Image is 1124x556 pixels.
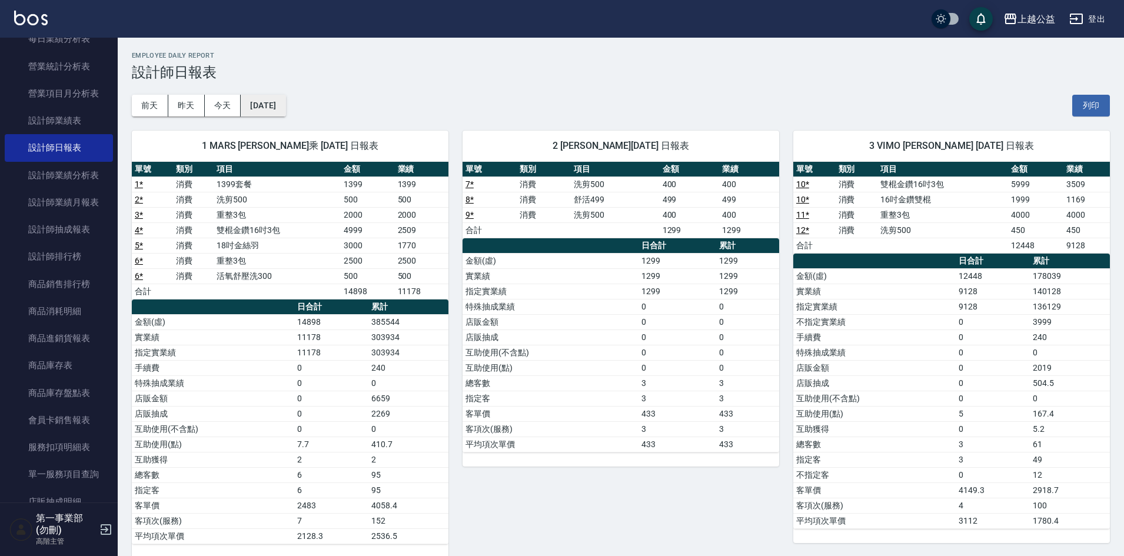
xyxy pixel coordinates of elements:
button: 登出 [1065,8,1110,30]
td: 0 [716,345,779,360]
img: Person [9,518,33,541]
td: 433 [716,406,779,421]
th: 類別 [173,162,214,177]
td: 金額(虛) [132,314,294,329]
td: 3 [956,452,1030,467]
td: 0 [639,360,716,375]
td: 433 [639,437,716,452]
td: 指定客 [793,452,956,467]
a: 商品消耗明細 [5,298,113,325]
td: 互助使用(點) [463,360,639,375]
td: 不指定實業績 [793,314,956,329]
td: 互助使用(點) [793,406,956,421]
td: 實業績 [132,329,294,345]
td: 303934 [368,345,448,360]
td: 0 [639,329,716,345]
td: 3000 [341,238,394,253]
td: 店販金額 [463,314,639,329]
td: 3509 [1063,177,1110,192]
table: a dense table [793,254,1110,529]
td: 4000 [1008,207,1063,222]
td: 499 [719,192,779,207]
h2: Employee Daily Report [132,52,1110,59]
a: 店販抽成明細 [5,488,113,515]
th: 日合計 [956,254,1030,269]
td: 3 [716,391,779,406]
td: 店販金額 [132,391,294,406]
td: 0 [294,421,368,437]
td: 410.7 [368,437,448,452]
th: 類別 [517,162,571,177]
td: 1770 [395,238,448,253]
td: 客單價 [132,498,294,513]
a: 單一服務項目查詢 [5,461,113,488]
a: 商品庫存表 [5,352,113,379]
span: 2 [PERSON_NAME][DATE] 日報表 [477,140,765,152]
td: 0 [639,299,716,314]
td: 0 [716,299,779,314]
a: 設計師抽成報表 [5,216,113,243]
td: 重整3包 [214,207,341,222]
td: 消費 [836,192,878,207]
td: 雙棍金鑽16吋3包 [214,222,341,238]
td: 不指定客 [793,467,956,482]
td: 14898 [294,314,368,329]
td: 12 [1030,467,1110,482]
td: 平均項次單價 [132,528,294,544]
a: 營業項目月分析表 [5,80,113,107]
td: 16吋金鑽雙棍 [877,192,1008,207]
button: [DATE] [241,95,285,116]
td: 重整3包 [214,253,341,268]
a: 設計師排行榜 [5,243,113,270]
th: 累計 [716,238,779,254]
table: a dense table [793,162,1110,254]
a: 會員卡銷售報表 [5,407,113,434]
td: 消費 [173,222,214,238]
td: 手續費 [132,360,294,375]
td: 167.4 [1030,406,1110,421]
button: 上越公益 [999,7,1060,31]
a: 服務扣項明細表 [5,434,113,461]
td: 0 [1030,391,1110,406]
th: 類別 [836,162,878,177]
td: 消費 [173,253,214,268]
td: 1299 [716,268,779,284]
td: 平均項次單價 [463,437,639,452]
a: 設計師業績分析表 [5,162,113,189]
td: 100 [1030,498,1110,513]
td: 499 [660,192,720,207]
td: 95 [368,467,448,482]
td: 400 [660,177,720,192]
th: 單號 [793,162,836,177]
td: 400 [719,177,779,192]
td: 互助使用(不含點) [132,421,294,437]
td: 0 [956,421,1030,437]
table: a dense table [132,299,448,544]
th: 業績 [1063,162,1110,177]
td: 互助使用(不含點) [463,345,639,360]
th: 日合計 [294,299,368,315]
td: 49 [1030,452,1110,467]
td: 12448 [956,268,1030,284]
td: 11178 [294,345,368,360]
td: 舒活499 [571,192,659,207]
td: 總客數 [463,375,639,391]
table: a dense table [463,238,779,452]
th: 金額 [1008,162,1063,177]
td: 0 [368,375,448,391]
td: 消費 [836,222,878,238]
td: 0 [294,375,368,391]
th: 日合計 [639,238,716,254]
td: 1399 [341,177,394,192]
td: 實業績 [793,284,956,299]
td: 店販抽成 [793,375,956,391]
button: save [969,7,993,31]
td: 互助使用(點) [132,437,294,452]
td: 6 [294,467,368,482]
td: 消費 [173,192,214,207]
td: 4149.3 [956,482,1030,498]
td: 2128.3 [294,528,368,544]
td: 3 [716,375,779,391]
td: 433 [639,406,716,421]
td: 5.2 [1030,421,1110,437]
